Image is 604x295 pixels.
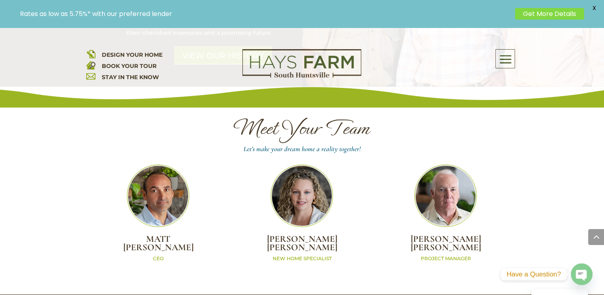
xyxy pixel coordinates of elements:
[127,165,189,227] img: Team_Matt
[230,235,374,255] h2: [PERSON_NAME] [PERSON_NAME]
[86,49,95,58] img: design your home
[374,255,517,262] p: PROJECT MANAGER
[101,62,156,70] a: BOOK YOUR TOUR
[242,49,361,78] img: Logo
[588,2,600,14] span: X
[87,116,518,144] h1: Meet Your Team
[230,255,374,262] p: NEW HOME SPECIALIST
[87,235,230,255] h2: MATT [PERSON_NAME]
[414,165,477,227] img: Team_Billy
[101,51,162,58] a: DESIGN YOUR HOME
[86,60,95,70] img: book your home tour
[87,148,518,154] h4: Let’s make your dream home a reality together!
[374,235,517,255] h2: [PERSON_NAME] [PERSON_NAME]
[87,255,230,262] p: CEO
[515,8,584,20] a: Get More Details
[20,10,511,18] p: Rates as low as 5.75%* with our preferred lender
[242,72,361,80] a: hays farm homes huntsville development
[101,74,158,81] a: STAY IN THE KNOW
[271,165,333,227] img: Team_Laura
